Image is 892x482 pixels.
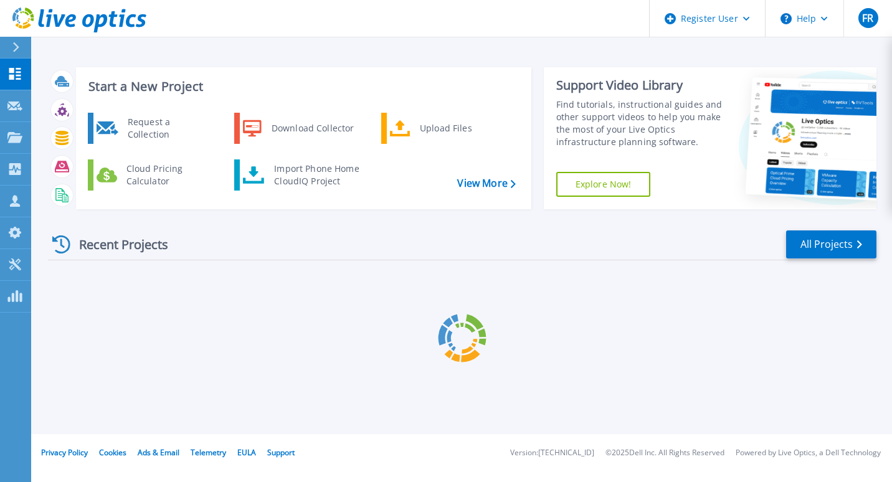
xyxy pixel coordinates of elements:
li: © 2025 Dell Inc. All Rights Reserved [605,449,724,457]
div: Download Collector [265,116,359,141]
a: EULA [237,447,256,458]
a: Support [267,447,295,458]
a: All Projects [786,230,876,258]
a: Telemetry [191,447,226,458]
div: Request a Collection [121,116,212,141]
a: Cookies [99,447,126,458]
a: Request a Collection [88,113,216,144]
a: Upload Files [381,113,509,144]
div: Upload Files [414,116,506,141]
a: Explore Now! [556,172,651,197]
div: Cloud Pricing Calculator [120,163,212,187]
a: Ads & Email [138,447,179,458]
h3: Start a New Project [88,80,515,93]
a: Download Collector [234,113,362,144]
div: Support Video Library [556,77,723,93]
li: Version: [TECHNICAL_ID] [510,449,594,457]
span: FR [862,13,873,23]
div: Import Phone Home CloudIQ Project [268,163,365,187]
div: Recent Projects [48,229,185,260]
a: Privacy Policy [41,447,88,458]
a: Cloud Pricing Calculator [88,159,216,191]
div: Find tutorials, instructional guides and other support videos to help you make the most of your L... [556,98,723,148]
li: Powered by Live Optics, a Dell Technology [736,449,881,457]
a: View More [457,177,515,189]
